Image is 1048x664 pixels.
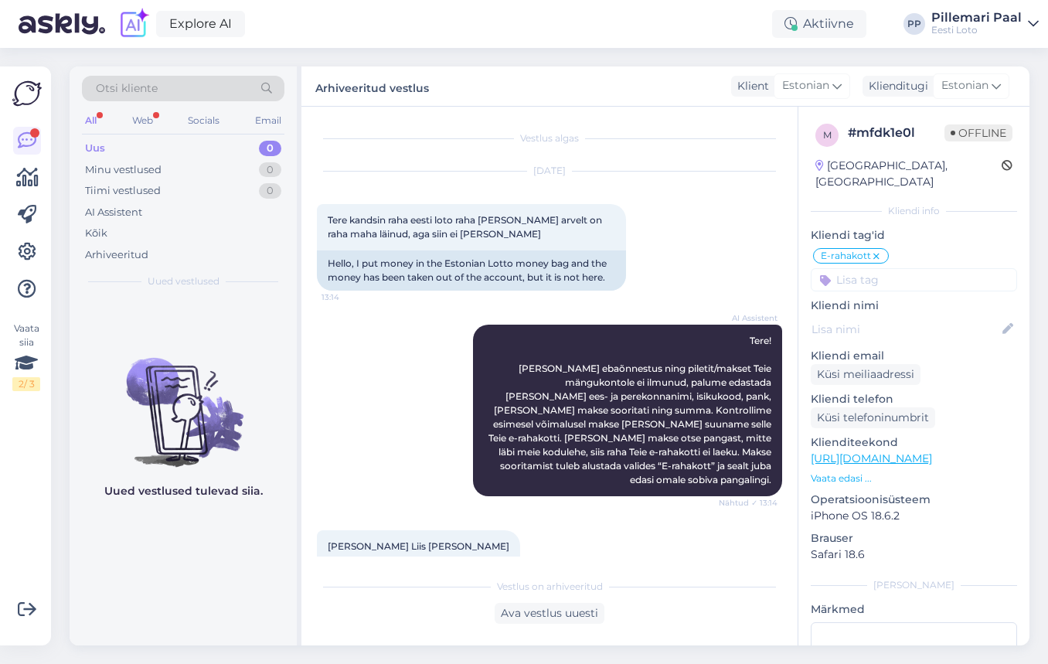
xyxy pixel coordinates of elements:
p: Operatsioonisüsteem [811,492,1017,508]
div: All [82,111,100,131]
p: Kliendi tag'id [811,227,1017,243]
img: explore-ai [117,8,150,40]
div: Web [129,111,156,131]
p: Märkmed [811,601,1017,618]
span: AI Assistent [720,312,777,324]
div: Email [252,111,284,131]
div: Uus [85,141,105,156]
p: Kliendi nimi [811,298,1017,314]
div: Arhiveeritud [85,247,148,263]
span: Vestlus on arhiveeritud [497,580,603,594]
div: Küsi meiliaadressi [811,364,920,385]
span: m [823,129,832,141]
div: [DATE] [317,164,782,178]
p: Safari 18.6 [811,547,1017,563]
input: Lisa nimi [812,321,999,338]
div: Vaata siia [12,322,40,391]
div: Klienditugi [863,78,928,94]
span: 13:14 [322,291,379,303]
p: Klienditeekond [811,434,1017,451]
div: # mfdk1e0l [848,124,944,142]
span: [PERSON_NAME] Liis [PERSON_NAME] [328,540,509,552]
span: Nähtud ✓ 13:14 [719,497,777,509]
img: No chats [70,330,297,469]
div: Eesti Loto [931,24,1022,36]
div: Tiimi vestlused [85,183,161,199]
p: Brauser [811,530,1017,547]
p: iPhone OS 18.6.2 [811,508,1017,524]
p: Kliendi email [811,348,1017,364]
div: 0 [259,162,281,178]
div: 0 [259,183,281,199]
label: Arhiveeritud vestlus [315,76,429,97]
span: Tere kandsin raha eesti loto raha [PERSON_NAME] arvelt on raha maha läinud, aga siin ei [PERSON_N... [328,214,604,240]
div: PP [903,13,925,35]
span: Otsi kliente [96,80,158,97]
div: Kõik [85,226,107,241]
p: Vaata edasi ... [811,472,1017,485]
input: Lisa tag [811,268,1017,291]
div: Vestlus algas [317,131,782,145]
div: Kliendi info [811,204,1017,218]
span: Tere! [PERSON_NAME] ebaõnnestus ning piletit/makset Teie mängukontole ei ilmunud, palume edastada... [488,335,774,485]
span: Estonian [941,77,988,94]
p: Kliendi telefon [811,391,1017,407]
a: Pillemari PaalEesti Loto [931,12,1039,36]
div: [PERSON_NAME] [811,578,1017,592]
span: E-rahakott [821,251,871,260]
div: Küsi telefoninumbrit [811,407,935,428]
span: Uued vestlused [148,274,219,288]
div: 2 / 3 [12,377,40,391]
div: Klient [731,78,769,94]
div: Ava vestlus uuesti [495,603,604,624]
div: [GEOGRAPHIC_DATA], [GEOGRAPHIC_DATA] [815,158,1002,190]
div: Pillemari Paal [931,12,1022,24]
div: Minu vestlused [85,162,162,178]
div: AI Assistent [85,205,142,220]
img: Askly Logo [12,79,42,108]
div: Socials [185,111,223,131]
p: Uued vestlused tulevad siia. [104,483,263,499]
span: Estonian [782,77,829,94]
span: Offline [944,124,1012,141]
div: Aktiivne [772,10,866,38]
div: 0 [259,141,281,156]
a: [URL][DOMAIN_NAME] [811,451,932,465]
a: Explore AI [156,11,245,37]
div: Hello, I put money in the Estonian Lotto money bag and the money has been taken out of the accoun... [317,250,626,291]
